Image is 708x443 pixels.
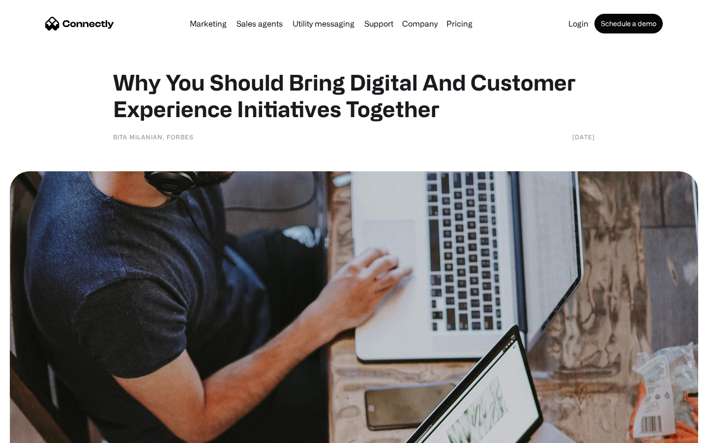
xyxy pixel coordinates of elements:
[402,17,438,31] div: Company
[186,20,231,28] a: Marketing
[20,426,59,440] ul: Language list
[10,426,59,440] aside: Language selected: English
[360,20,397,28] a: Support
[564,20,592,28] a: Login
[442,20,476,28] a: Pricing
[233,20,287,28] a: Sales agents
[113,69,595,122] h1: Why You Should Bring Digital And Customer Experience Initiatives Together
[594,14,663,33] a: Schedule a demo
[289,20,358,28] a: Utility messaging
[113,132,194,142] div: Bita Milanian, Forbes
[572,132,595,142] div: [DATE]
